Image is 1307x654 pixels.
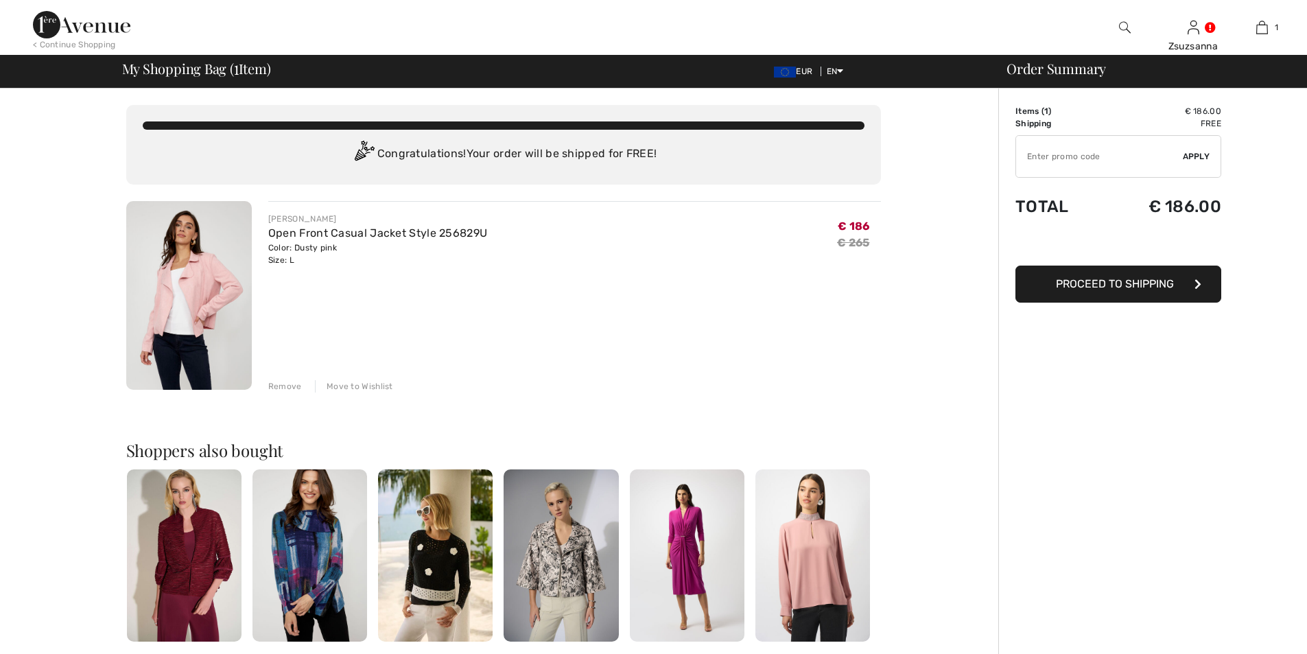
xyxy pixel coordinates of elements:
[1102,105,1221,117] td: € 186.00
[315,380,393,393] div: Move to Wishlist
[378,469,493,642] img: Embellished Casual Pullover Style 256745U
[755,469,870,642] img: High Neck Embellished Pullover Style 253216
[1015,266,1221,303] button: Proceed to Shipping
[1275,21,1278,34] span: 1
[268,226,487,240] a: Open Front Casual Jacket Style 256829U
[33,38,116,51] div: < Continue Shopping
[827,67,844,76] span: EN
[1102,117,1221,130] td: Free
[252,469,367,642] img: Color Block Cowl Neck Pullover Style 34000
[1188,19,1199,36] img: My Info
[1015,105,1102,117] td: Items ( )
[1102,183,1221,230] td: € 186.00
[630,469,744,642] img: Ruched Wrap V-Neck Dress Style 251275
[1228,19,1295,36] a: 1
[1056,277,1174,290] span: Proceed to Shipping
[127,469,242,642] img: Open Front 2 Piece Set Jacket Style 251756
[1015,117,1102,130] td: Shipping
[774,67,818,76] span: EUR
[268,213,487,225] div: [PERSON_NAME]
[1015,230,1221,261] iframe: PayPal
[234,58,239,76] span: 1
[350,141,377,168] img: Congratulation2.svg
[504,469,618,642] img: Snakeskin Zipper Biker Jacket Style 252939
[774,67,796,78] img: Euro
[1256,19,1268,36] img: My Bag
[838,220,870,233] span: € 186
[122,62,271,75] span: My Shopping Bag ( Item)
[990,62,1299,75] div: Order Summary
[837,236,870,249] s: € 265
[268,380,302,393] div: Remove
[1188,21,1199,34] a: Sign In
[1016,136,1183,177] input: Promo code
[143,141,864,168] div: Congratulations! Your order will be shipped for FREE!
[126,442,881,458] h2: Shoppers also bought
[1015,183,1102,230] td: Total
[1183,150,1210,163] span: Apply
[268,242,487,266] div: Color: Dusty pink Size: L
[126,201,252,390] img: Open Front Casual Jacket Style 256829U
[1119,19,1131,36] img: search the website
[33,11,130,38] img: 1ère Avenue
[1159,39,1227,54] div: Zsuzsanna
[1044,106,1048,116] span: 1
